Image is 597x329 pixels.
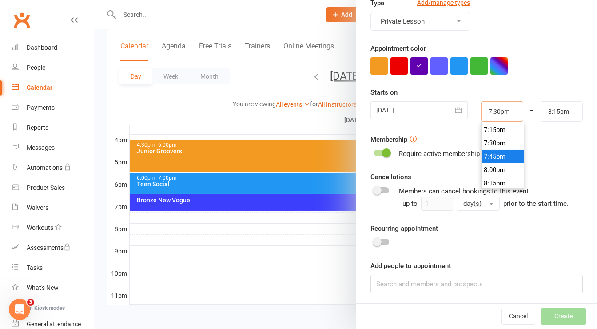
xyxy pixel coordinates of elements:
[12,58,94,78] a: People
[370,223,438,234] label: Recurring appointment
[12,38,94,58] a: Dashboard
[27,204,48,211] div: Waivers
[27,84,52,91] div: Calendar
[12,98,94,118] a: Payments
[12,178,94,198] a: Product Sales
[27,124,48,131] div: Reports
[501,309,535,325] button: Cancel
[482,150,524,163] li: 7:45pm
[482,123,524,136] li: 7:15pm
[482,163,524,177] li: 8:00pm
[463,200,482,208] span: day(s)
[370,261,451,271] label: Add people to appointment
[27,104,55,111] div: Payments
[12,218,94,238] a: Workouts
[370,172,411,182] label: Cancellations
[27,64,45,71] div: People
[399,148,523,159] div: Require active membership for members?
[12,158,94,178] a: Automations
[12,198,94,218] a: Waivers
[370,43,426,54] label: Appointment color
[27,144,55,151] div: Messages
[27,321,81,328] div: General attendance
[370,134,407,145] label: Membership
[9,299,30,320] iframe: Intercom live chat
[27,44,57,51] div: Dashboard
[27,184,65,191] div: Product Sales
[482,136,524,150] li: 7:30pm
[482,177,524,190] li: 8:15pm
[12,238,94,258] a: Assessments
[27,244,71,251] div: Assessments
[503,200,569,208] span: prior to the start time.
[27,299,34,306] span: 3
[523,101,541,122] div: –
[12,258,94,278] a: Tasks
[27,224,53,231] div: Workouts
[370,275,583,293] input: Search and members and prospects
[27,284,59,291] div: What's New
[370,12,470,31] button: Private Lesson
[399,186,583,211] div: Members can cancel bookings to this event
[27,164,63,171] div: Automations
[11,9,33,31] a: Clubworx
[12,138,94,158] a: Messages
[381,17,425,25] span: Private Lesson
[12,78,94,98] a: Calendar
[402,197,500,211] div: up to
[370,87,398,98] label: Starts on
[12,278,94,298] a: What's New
[457,197,500,211] button: day(s)
[12,118,94,138] a: Reports
[27,264,43,271] div: Tasks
